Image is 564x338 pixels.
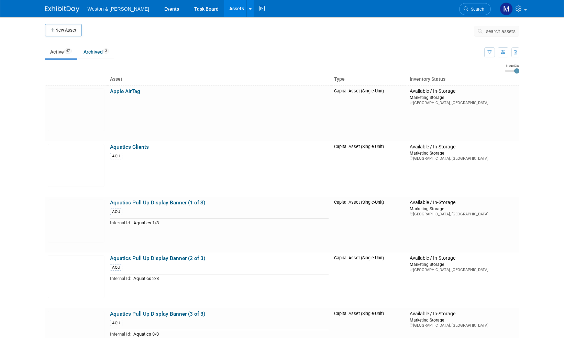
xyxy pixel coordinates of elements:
td: Capital Asset (Single-Unit) [331,197,407,252]
div: Available / In-Storage [410,311,516,317]
div: Marketing Storage [410,150,516,156]
td: Internal Id: [110,219,131,227]
span: search assets [486,29,516,34]
td: Internal Id: [110,330,131,338]
span: 2 [103,48,109,54]
div: [GEOGRAPHIC_DATA], [GEOGRAPHIC_DATA] [410,212,516,217]
a: Active67 [45,45,77,58]
td: Aquatics 1/3 [131,219,329,227]
th: Asset [107,74,332,85]
div: AQU [110,153,122,159]
img: ExhibitDay [45,6,79,13]
div: Available / In-Storage [410,255,516,261]
td: Capital Asset (Single-Unit) [331,252,407,308]
div: AQU [110,320,122,326]
div: Marketing Storage [410,94,516,100]
div: [GEOGRAPHIC_DATA], [GEOGRAPHIC_DATA] [410,156,516,161]
td: Aquatics 2/3 [131,274,329,282]
td: Aquatics 3/3 [131,330,329,338]
a: Search [459,3,491,15]
div: [GEOGRAPHIC_DATA], [GEOGRAPHIC_DATA] [410,100,516,105]
span: Search [468,7,484,12]
div: Marketing Storage [410,261,516,267]
a: Aquatics Pull Up Display Banner (1 of 3) [110,200,205,206]
td: Capital Asset (Single-Unit) [331,85,407,141]
div: [GEOGRAPHIC_DATA], [GEOGRAPHIC_DATA] [410,323,516,328]
button: search assets [474,26,519,37]
div: AQU [110,209,122,215]
div: Marketing Storage [410,206,516,212]
a: Aquatics Pull Up Display Banner (3 of 3) [110,311,205,317]
div: [GEOGRAPHIC_DATA], [GEOGRAPHIC_DATA] [410,267,516,272]
div: Image Size [505,64,519,68]
button: New Asset [45,24,82,36]
a: Aquatics Pull Up Display Banner (2 of 3) [110,255,205,261]
div: Available / In-Storage [410,88,516,94]
td: Capital Asset (Single-Unit) [331,141,407,197]
div: Marketing Storage [410,317,516,323]
img: Mary Ann Trujillo [500,2,513,15]
div: Available / In-Storage [410,144,516,150]
th: Type [331,74,407,85]
div: Available / In-Storage [410,200,516,206]
a: Aquatics Clients [110,144,149,150]
a: Archived2 [78,45,114,58]
span: 67 [64,48,72,54]
span: Weston & [PERSON_NAME] [88,6,149,12]
div: AQU [110,264,122,271]
td: Internal Id: [110,274,131,282]
a: Apple AirTag [110,88,140,94]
